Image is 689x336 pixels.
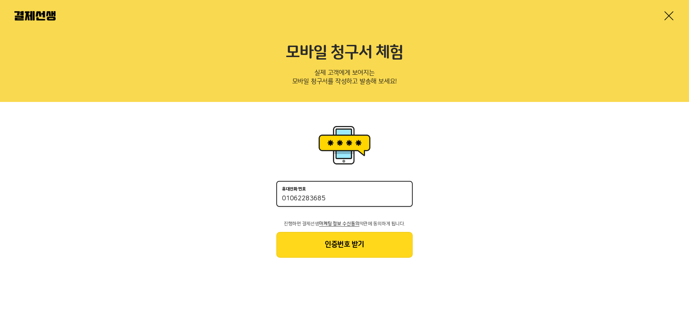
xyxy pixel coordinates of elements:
[316,123,373,167] img: 휴대폰인증 이미지
[282,187,306,192] p: 휴대전화 번호
[14,11,56,20] img: 결제선생
[14,43,675,62] h2: 모바일 청구서 체험
[276,221,413,226] p: 진행하면 결제선생 약관에 동의하게 됩니다.
[276,232,413,258] button: 인증번호 받기
[282,195,407,203] input: 휴대전화 번호
[319,221,359,226] span: 마케팅 정보 수신동의
[14,67,675,90] p: 실제 고객에게 보여지는 모바일 청구서를 작성하고 발송해 보세요!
